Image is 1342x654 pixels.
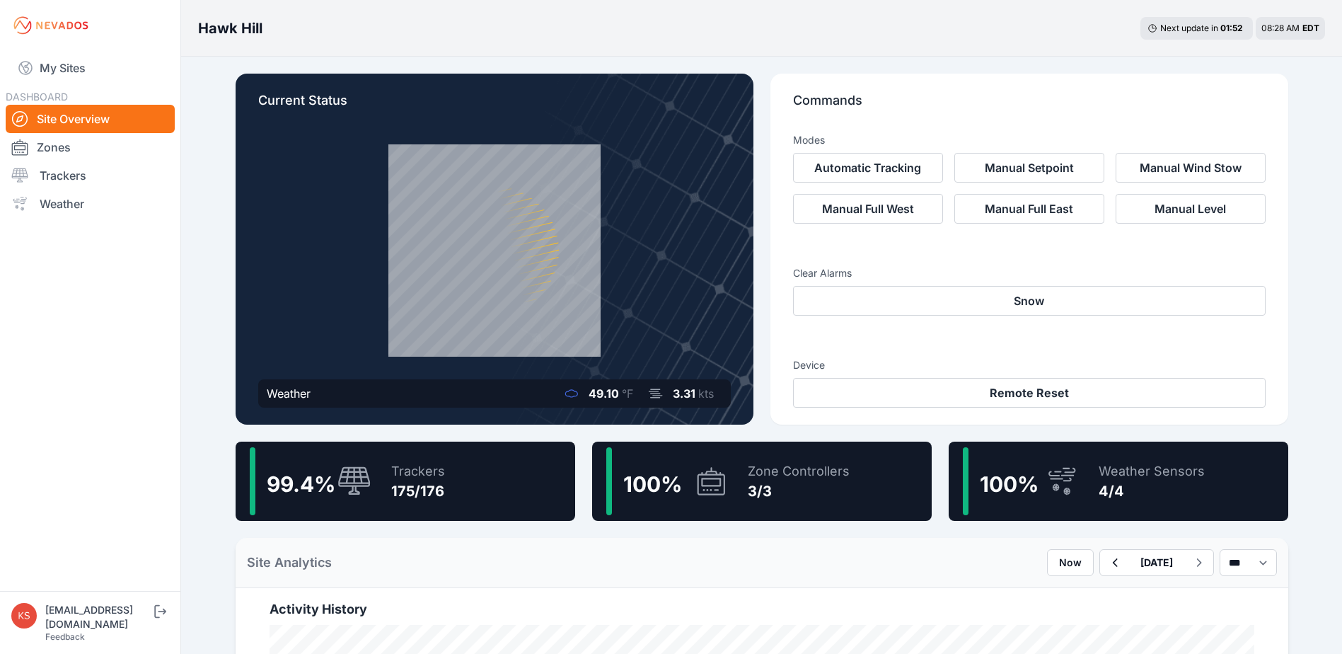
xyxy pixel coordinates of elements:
[1302,23,1319,33] span: EDT
[1220,23,1246,34] div: 01 : 52
[589,386,619,401] span: 49.10
[236,442,575,521] a: 99.4%Trackers175/176
[793,153,943,183] button: Automatic Tracking
[748,461,850,481] div: Zone Controllers
[793,286,1266,316] button: Snow
[6,133,175,161] a: Zones
[267,471,335,497] span: 99.4 %
[198,10,262,47] nav: Breadcrumb
[45,603,151,631] div: [EMAIL_ADDRESS][DOMAIN_NAME]
[793,194,943,224] button: Manual Full West
[6,190,175,218] a: Weather
[1116,194,1266,224] button: Manual Level
[45,631,85,642] a: Feedback
[6,161,175,190] a: Trackers
[391,461,445,481] div: Trackers
[954,194,1104,224] button: Manual Full East
[258,91,731,122] p: Current Status
[11,14,91,37] img: Nevados
[1261,23,1300,33] span: 08:28 AM
[267,385,311,402] div: Weather
[622,386,633,401] span: °F
[1116,153,1266,183] button: Manual Wind Stow
[1129,550,1184,575] button: [DATE]
[748,481,850,501] div: 3/3
[391,481,445,501] div: 175/176
[698,386,714,401] span: kts
[793,266,1266,280] h3: Clear Alarms
[6,91,68,103] span: DASHBOARD
[6,51,175,85] a: My Sites
[954,153,1104,183] button: Manual Setpoint
[793,378,1266,408] button: Remote Reset
[6,105,175,133] a: Site Overview
[949,442,1288,521] a: 100%Weather Sensors4/4
[270,599,1254,619] h2: Activity History
[1047,549,1094,576] button: Now
[793,91,1266,122] p: Commands
[247,553,332,573] h2: Site Analytics
[1099,461,1205,481] div: Weather Sensors
[623,471,682,497] span: 100 %
[11,603,37,629] img: ksmart@nexamp.com
[1160,23,1218,33] span: Next update in
[793,358,1266,372] h3: Device
[980,471,1039,497] span: 100 %
[592,442,932,521] a: 100%Zone Controllers3/3
[673,386,695,401] span: 3.31
[198,18,262,38] h3: Hawk Hill
[1099,481,1205,501] div: 4/4
[793,133,825,147] h3: Modes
